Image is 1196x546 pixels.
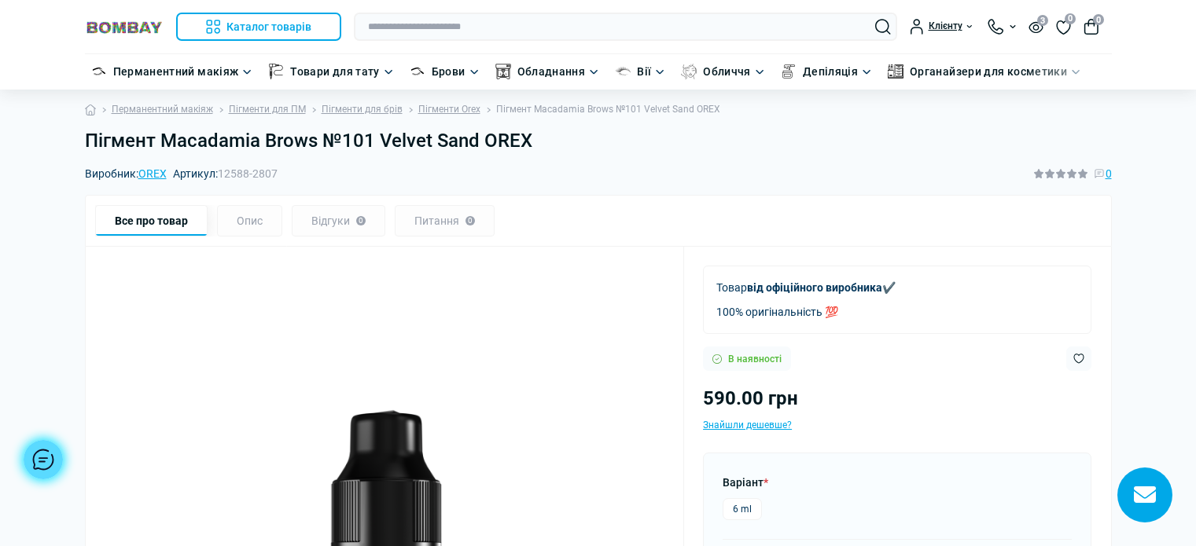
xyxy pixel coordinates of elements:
span: 0 [1065,13,1076,24]
img: BOMBAY [85,20,164,35]
span: 0 [1093,14,1104,25]
div: Відгуки [292,205,385,236]
label: 6 ml [723,498,762,520]
a: Перманентний макіяж [113,63,239,80]
span: Артикул: [173,168,278,179]
a: Депіляція [803,63,858,80]
a: Органайзери для косметики [910,63,1067,80]
div: В наявності [703,346,791,371]
span: Виробник: [85,168,167,179]
img: Депіляція [781,64,797,79]
button: 3 [1029,20,1043,33]
span: 590.00 грн [703,387,798,409]
img: Товари для тату [268,64,284,79]
img: Обличчя [681,64,697,79]
a: Пігменти для брів [322,102,403,117]
div: Питання [395,205,495,236]
img: Перманентний макіяж [91,64,107,79]
span: 0 [1106,165,1112,182]
b: від офіційного виробника [747,281,882,294]
a: OREX [138,167,167,180]
img: Вії [615,64,631,79]
a: Товари для тату [290,63,379,80]
p: 100% оригінальність 💯 [716,303,896,321]
a: Вії [637,63,651,80]
img: Органайзери для косметики [888,64,903,79]
a: Пігменти Orex [418,102,480,117]
button: Каталог товарів [176,13,342,41]
span: 3 [1037,15,1048,26]
a: Обличчя [703,63,751,80]
nav: breadcrumb [85,90,1112,130]
div: Опис [217,205,282,236]
button: Wishlist button [1066,346,1091,371]
h1: Пігмент Macadamia Brows №101 Velvet Sand OREX [85,130,1112,152]
a: 0 [1056,18,1071,35]
label: Варіант [723,474,768,491]
span: 12588-2807 [218,167,278,180]
p: Товар ✔️ [716,279,896,296]
a: Брови [432,63,466,80]
a: Обладнання [517,63,586,80]
img: Обладнання [495,64,511,79]
button: Search [875,19,891,35]
button: 0 [1084,19,1099,35]
a: Перманентний макіяж [112,102,213,117]
li: Пігмент Macadamia Brows №101 Velvet Sand OREX [480,102,720,117]
a: Пігменти для ПМ [229,102,306,117]
img: Брови [410,64,425,79]
span: Знайшли дешевше? [703,420,792,431]
div: Все про товар [95,205,208,236]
